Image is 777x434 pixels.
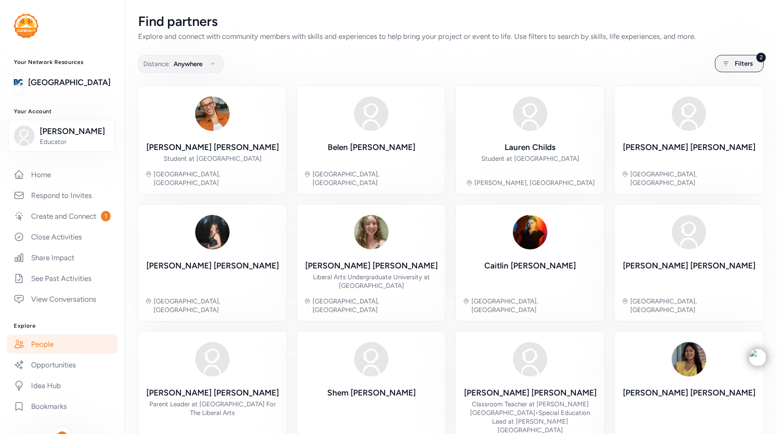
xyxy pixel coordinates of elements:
div: Explore and connect with community members with skills and experiences to help bring your project... [138,31,763,41]
div: [PERSON_NAME] [PERSON_NAME] [146,260,279,272]
a: People [7,335,117,354]
div: [PERSON_NAME], [GEOGRAPHIC_DATA] [474,179,595,187]
div: [PERSON_NAME] [PERSON_NAME] [464,387,597,399]
a: Home [7,165,117,184]
div: [PERSON_NAME] [PERSON_NAME] [146,141,279,153]
h3: Your Account [14,108,111,115]
div: 2 [756,52,766,63]
div: [PERSON_NAME] [PERSON_NAME] [623,387,755,399]
img: Avatar [192,93,233,134]
img: logo [14,14,38,38]
button: Distance:Anywhere [138,55,224,73]
span: Distance: [143,59,170,69]
div: [PERSON_NAME] [PERSON_NAME] [305,260,438,272]
a: See Past Activities [7,269,117,288]
div: Student at [GEOGRAPHIC_DATA] [481,154,579,163]
div: [PERSON_NAME] [PERSON_NAME] [623,260,755,272]
img: Avatar [509,338,551,380]
div: Parent Leader at [GEOGRAPHIC_DATA] For The Liberal Arts [145,400,280,417]
button: [PERSON_NAME]Educator [8,120,115,152]
a: Respond to Invites [7,186,117,205]
a: View Conversations [7,290,117,309]
a: Bookmarks [7,397,117,416]
a: Idea Hub [7,376,117,395]
h3: Your Network Resources [14,59,111,66]
img: Avatar [351,93,392,134]
div: [GEOGRAPHIC_DATA], [GEOGRAPHIC_DATA] [630,297,756,314]
div: Belen [PERSON_NAME] [328,141,415,153]
a: [GEOGRAPHIC_DATA] [28,77,111,89]
span: • [535,409,538,417]
a: Close Activities [7,227,117,246]
img: Avatar [509,93,551,134]
div: Caitlin [PERSON_NAME] [484,260,576,272]
img: Avatar [192,338,233,380]
div: Find partners [138,14,763,29]
div: [GEOGRAPHIC_DATA], [GEOGRAPHIC_DATA] [313,170,439,187]
div: [PERSON_NAME] [PERSON_NAME] [146,387,279,399]
img: Avatar [509,211,551,253]
div: [GEOGRAPHIC_DATA], [GEOGRAPHIC_DATA] [154,297,280,314]
div: Shem [PERSON_NAME] [327,387,416,399]
div: [PERSON_NAME] [PERSON_NAME] [623,141,755,153]
div: [GEOGRAPHIC_DATA], [GEOGRAPHIC_DATA] [154,170,280,187]
img: Avatar [668,211,710,253]
div: Liberal Arts Undergraduate University at [GEOGRAPHIC_DATA] [304,273,439,290]
a: Opportunities [7,355,117,374]
img: Avatar [351,211,392,253]
div: [GEOGRAPHIC_DATA], [GEOGRAPHIC_DATA] [313,297,439,314]
img: Avatar [668,338,710,380]
div: Lauren Childs [505,141,556,153]
span: 1 [101,211,111,221]
a: Share Impact [7,248,117,267]
span: [PERSON_NAME] [40,125,110,137]
img: Avatar [351,338,392,380]
a: Create and Connect1 [7,207,117,226]
div: [GEOGRAPHIC_DATA], [GEOGRAPHIC_DATA] [630,170,756,187]
h3: Explore [14,322,111,329]
div: Student at [GEOGRAPHIC_DATA] [164,154,262,163]
img: Avatar [192,211,233,253]
span: Anywhere [174,59,202,69]
span: Filters [735,58,753,69]
div: [GEOGRAPHIC_DATA], [GEOGRAPHIC_DATA] [471,297,597,314]
span: Educator [40,137,110,146]
img: logo [14,73,23,92]
img: Avatar [668,93,710,134]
